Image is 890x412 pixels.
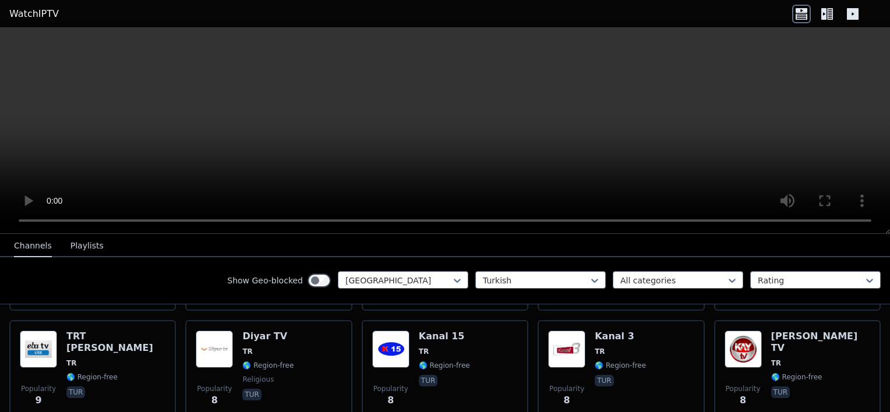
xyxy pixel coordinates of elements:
span: Popularity [549,384,584,393]
p: tur [242,389,261,400]
span: 🌎 Region-free [771,372,822,382]
img: Kay TV [725,331,762,368]
span: TR [595,347,605,356]
button: Channels [14,235,52,257]
a: WatchIPTV [9,7,59,21]
h6: Diyar TV [242,331,294,342]
p: tur [771,386,790,398]
p: tur [595,375,613,386]
h6: Kanal 3 [595,331,646,342]
p: tur [419,375,437,386]
span: Popularity [726,384,761,393]
h6: TRT [PERSON_NAME] [66,331,165,354]
span: Popularity [21,384,56,393]
img: Kanal 15 [372,331,409,368]
span: TR [771,358,781,368]
span: 🌎 Region-free [595,361,646,370]
span: 8 [740,393,746,407]
img: Diyar TV [196,331,233,368]
button: Playlists [70,235,104,257]
span: Popularity [197,384,232,393]
span: 🌎 Region-free [66,372,118,382]
img: TRT EBA Lise [20,331,57,368]
span: religious [242,375,274,384]
span: 9 [35,393,41,407]
span: 🌎 Region-free [419,361,470,370]
span: 8 [564,393,570,407]
h6: Kanal 15 [419,331,470,342]
span: Popularity [373,384,408,393]
p: tur [66,386,85,398]
label: Show Geo-blocked [227,275,303,286]
img: Kanal 3 [548,331,585,368]
span: 8 [211,393,218,407]
span: 8 [387,393,394,407]
span: 🌎 Region-free [242,361,294,370]
span: TR [66,358,76,368]
h6: [PERSON_NAME] TV [771,331,870,354]
span: TR [242,347,252,356]
span: TR [419,347,429,356]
